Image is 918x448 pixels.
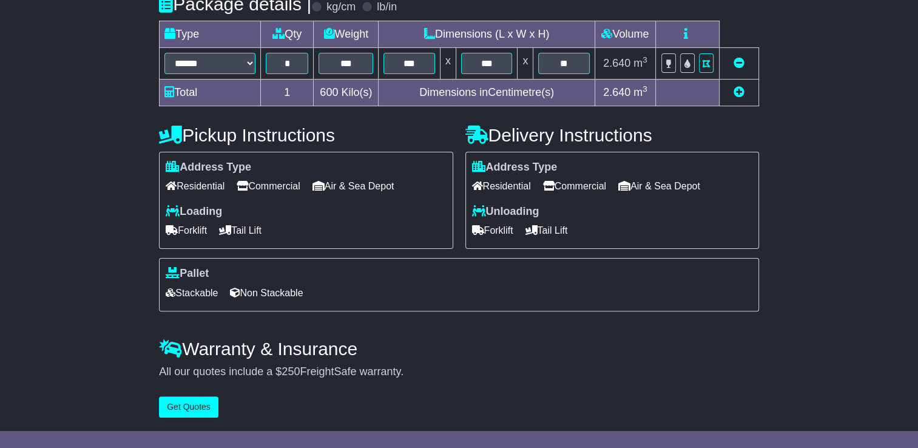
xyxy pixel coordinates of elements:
div: All our quotes include a $ FreightSafe warranty. [159,365,759,379]
td: Qty [261,21,314,47]
span: Stackable [166,283,218,302]
a: Add new item [734,86,744,98]
span: Forklift [166,221,207,240]
h4: Delivery Instructions [465,125,759,145]
span: m [633,86,647,98]
td: Weight [314,21,379,47]
td: Kilo(s) [314,79,379,106]
span: Tail Lift [525,221,568,240]
span: 2.640 [603,57,630,69]
td: Dimensions in Centimetre(s) [379,79,595,106]
span: Commercial [237,177,300,195]
button: Get Quotes [159,396,218,418]
span: Commercial [543,177,606,195]
span: Air & Sea Depot [312,177,394,195]
sup: 3 [643,55,647,64]
label: kg/cm [326,1,356,14]
td: x [440,47,456,79]
td: Total [160,79,261,106]
span: 250 [282,365,300,378]
td: 1 [261,79,314,106]
label: Address Type [472,161,558,174]
td: x [518,47,533,79]
label: Pallet [166,267,209,280]
label: lb/in [377,1,397,14]
span: Residential [166,177,224,195]
span: m [633,57,647,69]
span: Residential [472,177,531,195]
span: Non Stackable [230,283,303,302]
sup: 3 [643,84,647,93]
span: Tail Lift [219,221,262,240]
h4: Warranty & Insurance [159,339,759,359]
label: Loading [166,205,222,219]
a: Remove this item [734,57,744,69]
span: 600 [320,86,338,98]
label: Unloading [472,205,539,219]
span: Forklift [472,221,513,240]
td: Dimensions (L x W x H) [379,21,595,47]
label: Address Type [166,161,251,174]
h4: Pickup Instructions [159,125,453,145]
span: 2.640 [603,86,630,98]
span: Air & Sea Depot [618,177,700,195]
td: Volume [595,21,655,47]
td: Type [160,21,261,47]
